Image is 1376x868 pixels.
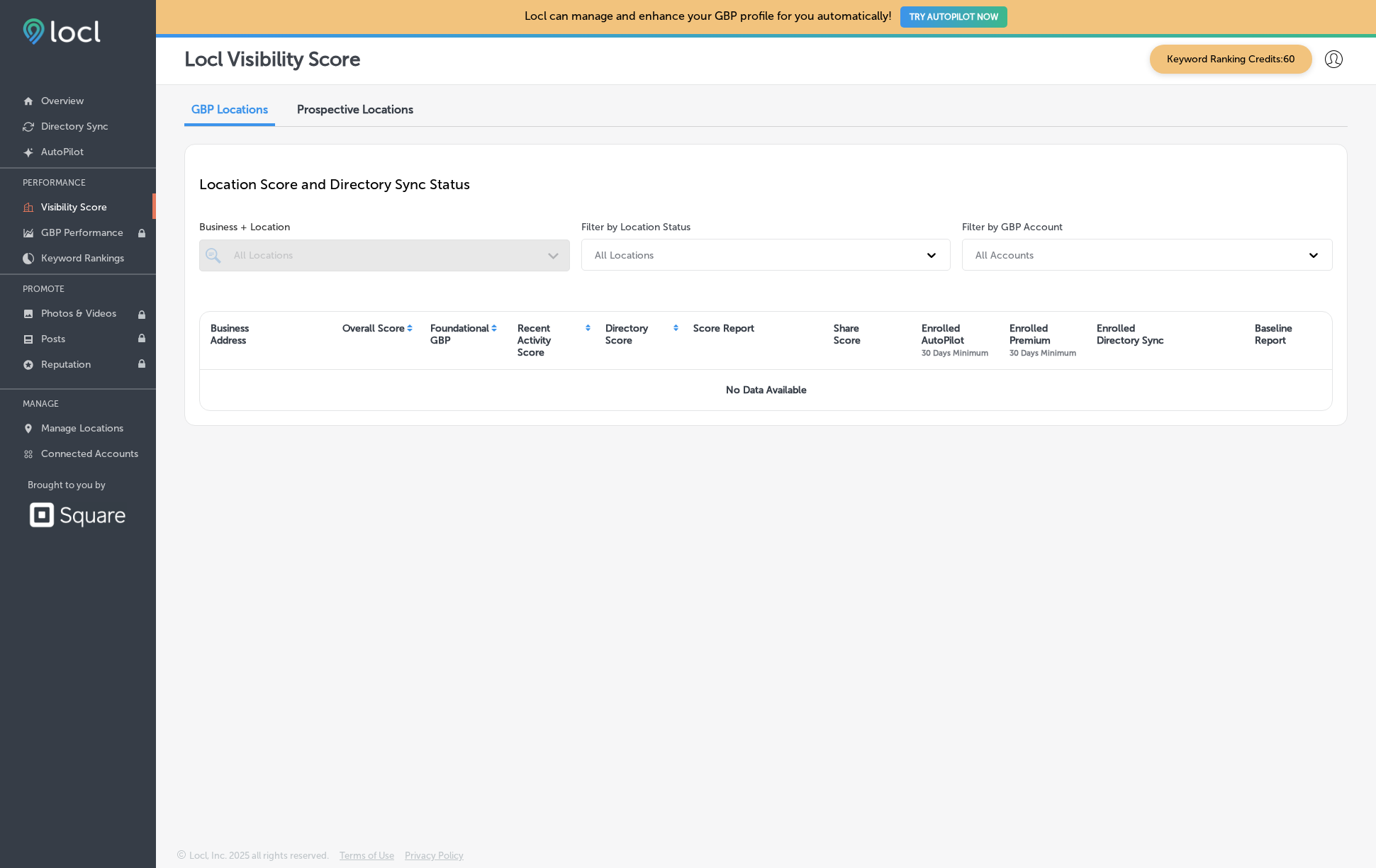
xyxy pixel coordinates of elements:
[189,850,329,861] p: Locl, Inc. 2025 all rights reserved.
[1150,45,1312,74] span: Keyword Ranking Credits: 60
[28,502,127,528] img: Square
[41,146,84,158] p: AutoPilot
[41,308,116,320] p: Photos & Videos
[28,480,156,490] p: Brought to you by
[184,47,361,71] p: Locl Visibility Score
[41,333,65,345] p: Posts
[340,850,394,868] a: Terms of Use
[41,448,138,460] p: Connected Accounts
[405,850,464,868] a: Privacy Policy
[595,249,654,261] div: All Locations
[41,95,84,107] p: Overview
[199,221,570,233] span: Business + Location
[900,6,1007,28] button: TRY AUTOPILOT NOW
[581,221,690,233] label: Filter by Location Status
[191,103,268,116] span: GBP Locations
[962,221,1063,233] label: Filter by GBP Account
[23,18,101,45] img: fda3e92497d09a02dc62c9cd864e3231.png
[41,201,107,213] p: Visibility Score
[41,359,91,371] p: Reputation
[41,252,124,264] p: Keyword Rankings
[41,120,108,133] p: Directory Sync
[41,422,123,434] p: Manage Locations
[41,227,123,239] p: GBP Performance
[297,103,413,116] span: Prospective Locations
[199,176,1333,193] p: Location Score and Directory Sync Status
[975,249,1034,261] div: All Accounts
